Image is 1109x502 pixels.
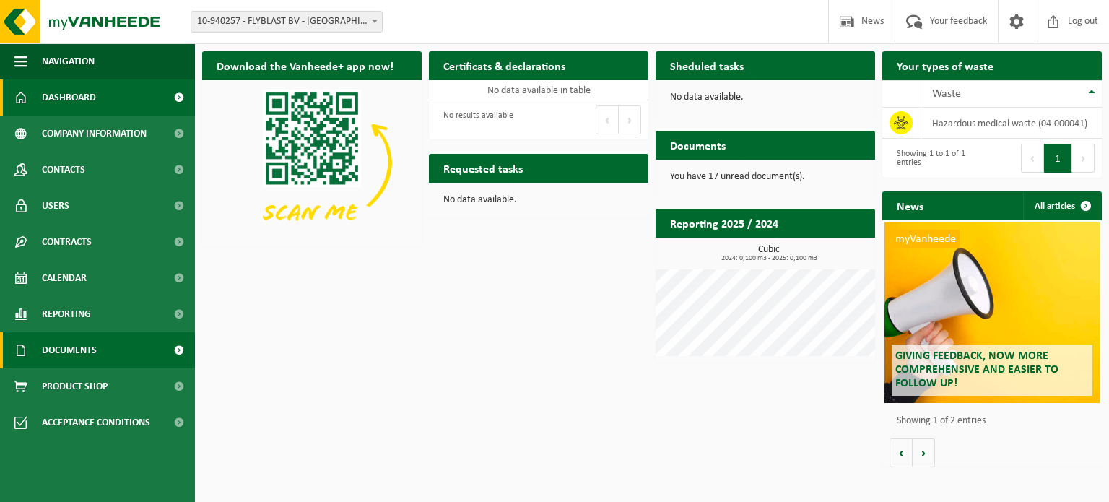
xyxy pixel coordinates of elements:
[42,116,147,152] span: Company information
[932,88,961,100] span: Waste
[42,152,85,188] span: Contacts
[882,191,938,220] h2: News
[890,438,913,467] button: Vorige
[656,209,793,237] h2: Reporting 2025 / 2024
[1021,144,1044,173] button: Previous
[656,51,758,79] h2: Sheduled tasks
[1072,144,1095,173] button: Next
[890,142,985,174] div: Showing 1 to 1 of 1 entries
[913,438,935,467] button: Volgende
[897,416,1095,426] p: Showing 1 of 2 entries
[777,237,874,266] a: View reporting
[42,224,92,260] span: Contracts
[1044,144,1072,173] button: 1
[670,92,861,103] p: No data available.
[670,172,861,182] p: You have 17 unread document(s).
[596,105,619,134] button: Previous
[42,404,150,441] span: Acceptance conditions
[436,104,513,136] div: No results available
[42,188,69,224] span: Users
[656,131,740,159] h2: Documents
[42,296,91,332] span: Reporting
[42,368,108,404] span: Product Shop
[663,255,875,262] span: 2024: 0,100 m3 - 2025: 0,100 m3
[882,51,1008,79] h2: Your types of waste
[619,105,641,134] button: Next
[663,245,875,262] h3: Cubic
[429,80,648,100] td: No data available in table
[884,222,1100,403] a: myVanheede Giving feedback, now more comprehensive and easier to follow up!
[429,154,537,182] h2: Requested tasks
[191,12,382,32] span: 10-940257 - FLYBLAST BV - ANTWERPEN
[429,51,580,79] h2: Certificats & declarations
[895,350,1058,389] span: Giving feedback, now more comprehensive and easier to follow up!
[443,195,634,205] p: No data available.
[202,51,408,79] h2: Download the Vanheede+ app now!
[42,43,95,79] span: Navigation
[892,230,960,248] span: myVanheede
[42,332,97,368] span: Documents
[42,260,87,296] span: Calendar
[42,79,96,116] span: Dashboard
[202,80,422,245] img: Download de VHEPlus App
[921,108,1102,139] td: hazardous medical waste (04-000041)
[191,11,383,33] span: 10-940257 - FLYBLAST BV - ANTWERPEN
[1023,191,1100,220] a: All articles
